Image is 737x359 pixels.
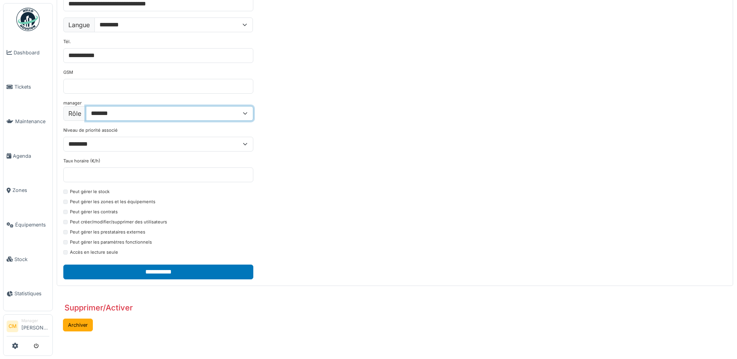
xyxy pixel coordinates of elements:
[16,8,40,31] img: Badge_color-CXgf-gQk.svg
[3,173,52,208] a: Zones
[21,318,49,335] li: [PERSON_NAME]
[3,35,52,70] a: Dashboard
[14,83,49,91] span: Tickets
[13,152,49,160] span: Agenda
[70,229,145,235] label: Peut gérer les prestataires externes
[70,219,167,225] label: Peut créer/modifier/supprimer des utilisateurs
[15,221,49,228] span: Équipements
[14,256,49,263] span: Stock
[3,104,52,139] a: Maintenance
[14,49,49,56] span: Dashboard
[63,127,118,134] label: Niveau de priorité associé
[70,199,155,205] label: Peut gérer les zones et les équipements
[3,70,52,105] a: Tickets
[70,239,152,246] label: Peut gérer les paramètres fonctionnels
[63,106,86,121] label: Rôle
[64,303,133,312] h3: Supprimer/Activer
[14,290,49,297] span: Statistiques
[3,277,52,311] a: Statistiques
[63,319,93,331] button: Archiver
[3,139,52,173] a: Agenda
[63,69,73,76] label: GSM
[70,188,110,195] label: Peut gérer le stock
[21,318,49,324] div: Manager
[63,17,95,32] label: Langue
[3,207,52,242] a: Équipements
[63,158,100,164] label: Taux horaire (€/h)
[70,209,118,215] label: Peut gérer les contrats
[3,242,52,277] a: Stock
[7,321,18,332] li: CM
[15,118,49,125] span: Maintenance
[70,249,118,256] label: Accès en lecture seule
[7,318,49,336] a: CM Manager[PERSON_NAME]
[63,38,71,45] label: Tél.
[12,186,49,194] span: Zones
